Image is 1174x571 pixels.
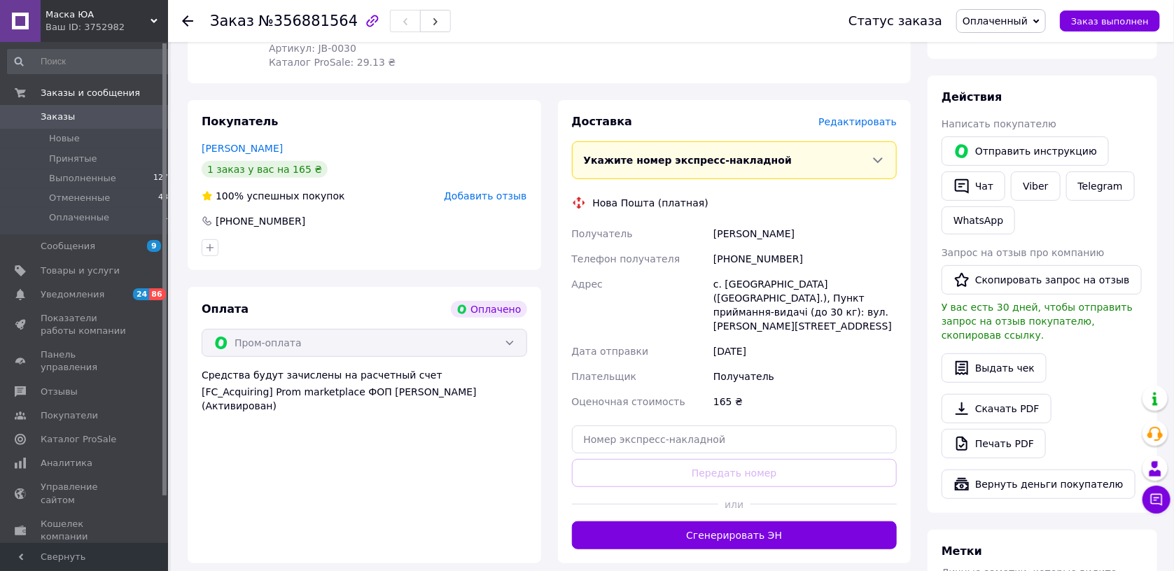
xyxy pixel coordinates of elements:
span: Оценочная стоимость [572,396,686,407]
span: 100% [216,190,244,202]
span: Плательщик [572,371,637,382]
span: Покупатели [41,409,98,422]
span: Принятые [49,153,97,165]
span: Редактировать [818,116,897,127]
span: Метки [942,544,982,558]
span: Доставка [572,115,633,128]
div: успешных покупок [202,189,345,203]
div: 165 ₴ [711,389,900,414]
button: Чат с покупателем [1142,486,1170,514]
span: Уведомления [41,288,104,301]
span: Написать покупателю [942,118,1056,129]
span: Добавить отзыв [444,190,526,202]
span: Каталог ProSale: 29.13 ₴ [269,57,396,68]
span: 436 [158,192,173,204]
button: Заказ выполнен [1060,10,1160,31]
button: Чат [942,171,1005,201]
span: У вас есть 30 дней, чтобы отправить запрос на отзыв покупателю, скопировав ссылку. [942,302,1133,341]
button: Отправить инструкцию [942,136,1109,166]
span: Телефон получателя [572,253,680,265]
a: Печать PDF [942,429,1046,458]
span: Управление сайтом [41,481,130,506]
div: [PHONE_NUMBER] [214,214,307,228]
div: Средства будут зачислены на расчетный счет [202,368,527,413]
span: 1272 [153,172,173,185]
span: Дата отправки [572,346,649,357]
a: Viber [1011,171,1060,201]
span: Покупатель [202,115,278,128]
div: [PHONE_NUMBER] [711,246,900,272]
a: WhatsApp [942,206,1015,234]
span: Отмененные [49,192,110,204]
button: Сгенерировать ЭН [572,521,897,549]
span: или [718,498,750,512]
span: Заказ [210,13,254,29]
span: Аналитика [41,457,92,470]
span: 9 [147,240,161,252]
span: Каталог ProSale [41,433,116,446]
div: 1 заказ у вас на 165 ₴ [202,161,328,178]
span: Запрос на отзыв про компанию [942,247,1105,258]
span: Отзывы [41,386,78,398]
span: Оплата [202,302,249,316]
span: Артикул: JB-0030 [269,43,356,54]
span: Новые [49,132,80,145]
span: Выполненные [49,172,116,185]
a: Telegram [1066,171,1135,201]
span: Заказы [41,111,75,123]
input: Номер экспресс-накладной [572,425,897,453]
span: Товары и услуги [41,265,120,277]
div: Статус заказа [848,14,942,28]
div: Вернуться назад [182,14,193,28]
span: Укажите номер экспресс-накладной [584,155,792,166]
span: Сообщения [41,240,95,253]
button: Скопировать запрос на отзыв [942,265,1142,295]
span: Панель управления [41,348,130,374]
span: Заказ выполнен [1071,16,1149,27]
span: Получатель [572,228,633,239]
a: [PERSON_NAME] [202,143,283,154]
span: Адрес [572,279,603,290]
div: [DATE] [711,339,900,364]
a: Скачать PDF [942,394,1051,423]
button: Вернуть деньги покупателю [942,470,1135,499]
span: Маска ЮА [46,8,151,21]
span: Оплаченные [49,211,109,224]
div: с. [GEOGRAPHIC_DATA] ([GEOGRAPHIC_DATA].), Пункт приймання-видачі (до 30 кг): вул. [PERSON_NAME][... [711,272,900,339]
span: 86 [149,288,165,300]
span: Кошелек компании [41,518,130,543]
div: Оплачено [451,301,526,318]
div: [FC_Acquiring] Prom marketplace ФОП [PERSON_NAME] (Активирован) [202,385,527,413]
input: Поиск [7,49,174,74]
div: [PERSON_NAME] [711,221,900,246]
span: Заказы и сообщения [41,87,140,99]
span: Действия [942,90,1002,104]
div: Нова Пошта (платная) [589,196,712,210]
span: Показатели работы компании [41,312,130,337]
div: Ваш ID: 3752982 [46,21,168,34]
span: Оплаченный [963,15,1028,27]
div: Получатель [711,364,900,389]
span: №356881564 [258,13,358,29]
button: Выдать чек [942,353,1047,383]
span: 24 [133,288,149,300]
